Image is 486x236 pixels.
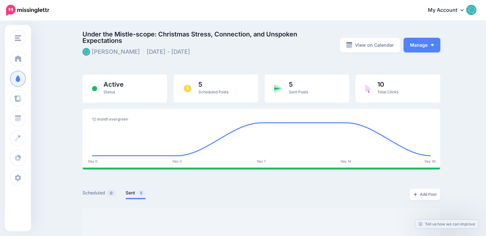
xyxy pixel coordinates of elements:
[6,5,49,16] img: Missinglettr
[167,159,187,163] div: Day 3
[83,159,102,163] div: Day 0
[410,189,440,200] a: Add Post
[289,90,308,94] span: Sent Posts
[404,38,440,52] button: Manage
[365,84,371,93] img: pointer-purple.png
[137,190,145,196] span: 5
[107,190,116,196] span: 0
[289,81,308,88] span: 5
[104,81,124,88] span: Active
[198,90,228,94] span: Scheduled Posts
[183,84,192,93] img: clock.png
[413,193,417,196] img: plus-grey-dark.png
[420,159,440,163] div: Day 30
[346,42,352,48] img: calendar-grey-darker.png
[15,35,21,41] img: menu.png
[82,47,143,57] li: [PERSON_NAME]
[82,31,318,44] span: Under the Mistle-scope: Christmas Stress, Connection, and Unspoken Expectations
[431,44,434,46] img: arrow-down-white.png
[415,220,478,228] a: Tell us how we can improve
[126,189,146,197] a: Sent5
[340,38,400,52] a: View on Calendar
[82,189,116,197] a: Scheduled0
[92,115,431,123] div: 12 month evergreen
[336,159,355,163] div: Day 14
[147,47,193,57] li: [DATE] - [DATE]
[274,84,282,93] img: paper-plane-green.png
[377,81,398,88] span: 10
[377,90,398,94] span: Total Clicks
[198,81,228,88] span: 5
[421,3,476,18] a: My Account
[252,159,271,163] div: Day 7
[104,90,115,94] span: Status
